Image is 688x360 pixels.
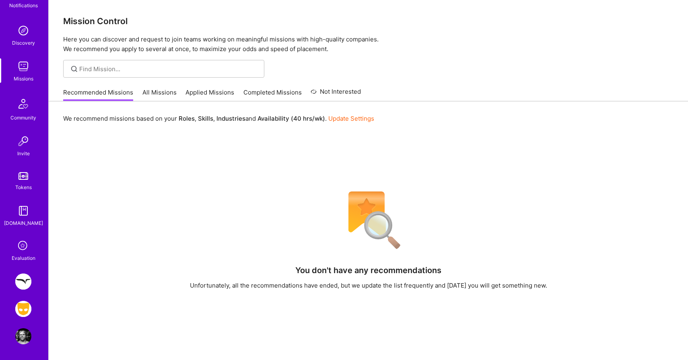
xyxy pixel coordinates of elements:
[63,16,674,26] h3: Mission Control
[15,23,31,39] img: discovery
[12,254,35,262] div: Evaluation
[14,94,33,113] img: Community
[63,35,674,54] p: Here you can discover and request to join teams working on meaningful missions with high-quality ...
[15,301,31,317] img: Grindr: Design
[12,39,35,47] div: Discovery
[19,172,28,180] img: tokens
[328,115,374,122] a: Update Settings
[13,328,33,344] a: User Avatar
[190,281,547,290] div: Unfortunately, all the recommendations have ended, but we update the list frequently and [DATE] y...
[179,115,195,122] b: Roles
[216,115,245,122] b: Industries
[257,115,325,122] b: Availability (40 hrs/wk)
[198,115,213,122] b: Skills
[185,88,234,101] a: Applied Missions
[334,186,403,255] img: No Results
[79,65,258,73] input: Find Mission...
[243,88,302,101] a: Completed Missions
[311,87,361,101] a: Not Interested
[15,203,31,219] img: guide book
[15,328,31,344] img: User Avatar
[63,114,374,123] p: We recommend missions based on your , , and .
[9,1,38,10] div: Notifications
[16,239,31,254] i: icon SelectionTeam
[14,74,33,83] div: Missions
[15,133,31,149] img: Invite
[15,58,31,74] img: teamwork
[10,113,36,122] div: Community
[4,219,43,227] div: [DOMAIN_NAME]
[13,301,33,317] a: Grindr: Design
[295,265,441,275] h4: You don't have any recommendations
[13,274,33,290] a: Freed: Product Designer for New iOS App
[142,88,177,101] a: All Missions
[15,183,32,191] div: Tokens
[15,274,31,290] img: Freed: Product Designer for New iOS App
[17,149,30,158] div: Invite
[70,64,79,74] i: icon SearchGrey
[63,88,133,101] a: Recommended Missions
